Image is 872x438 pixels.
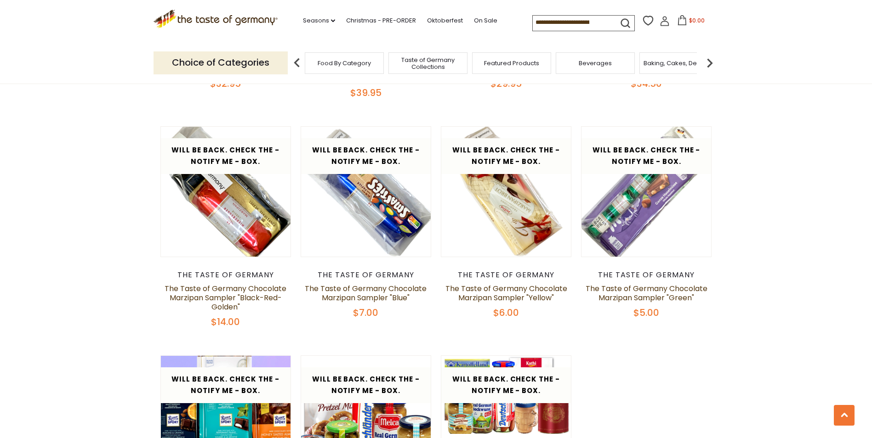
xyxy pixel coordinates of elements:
a: Beverages [579,60,612,67]
a: Baking, Cakes, Desserts [644,60,715,67]
span: $39.95 [350,86,382,99]
a: The Taste of Germany Chocolate Marzipan Sampler "Green" [586,283,707,303]
img: The Taste of Germany Chocolate Marzipan Sampler "Yellow" [441,127,571,257]
div: The Taste of Germany [160,270,291,280]
a: Oktoberfest [427,16,463,26]
span: $7.00 [353,306,378,319]
button: $0.00 [672,15,711,29]
img: The Taste of Germany Food Collection (large size) [441,356,571,434]
div: The Taste of Germany [581,270,712,280]
img: previous arrow [288,54,306,72]
div: The Taste of Germany [441,270,572,280]
span: $14.00 [211,315,240,328]
a: The Taste of Germany Chocolate Marzipan Sampler "Blue" [305,283,427,303]
a: On Sale [474,16,497,26]
a: Christmas - PRE-ORDER [346,16,416,26]
span: $5.00 [633,306,659,319]
span: $6.00 [493,306,519,319]
img: The Taste of Germany Chocolate Marzipan Sampler "Blue" [301,127,431,257]
img: next arrow [701,54,719,72]
a: Featured Products [484,60,539,67]
a: The Taste of Germany Chocolate Marzipan Sampler "Yellow" [445,283,567,303]
span: $0.00 [689,17,705,24]
a: Seasons [303,16,335,26]
p: Choice of Categories [154,51,288,74]
a: Taste of Germany Collections [391,56,465,70]
div: The Taste of Germany [301,270,432,280]
img: The Taste of Germany Chocolate Marzipan Sampler "Green" [581,127,712,257]
a: The Taste of Germany Chocolate Marzipan Sampler "Black-Red-Golden" [165,283,286,312]
img: The Taste of Germany Chocolate Marzipan Sampler "Black-Red-Golden" [161,127,291,257]
a: Food By Category [318,60,371,67]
